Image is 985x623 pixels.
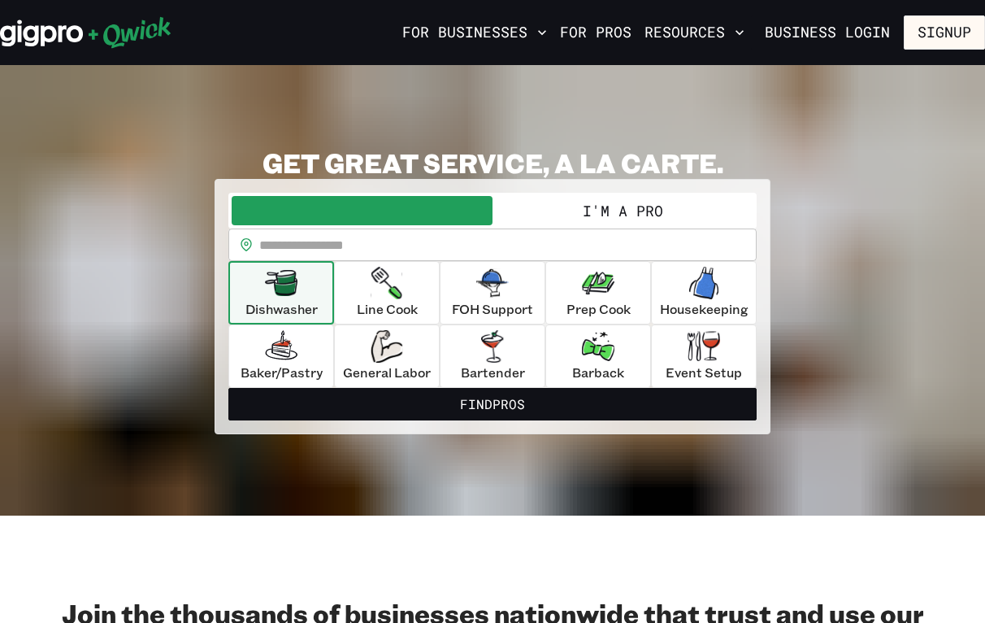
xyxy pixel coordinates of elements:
a: For Pros [553,19,638,46]
button: Housekeeping [651,261,757,325]
button: For Businesses [396,19,553,46]
button: Dishwasher [228,261,334,325]
p: General Labor [343,363,431,382]
button: FOH Support [440,261,545,325]
p: Baker/Pastry [241,363,323,382]
h2: GET GREAT SERVICE, A LA CARTE. [215,146,770,179]
p: Prep Cook [566,299,631,319]
button: Signup [904,15,985,50]
button: I'm a Pro [492,196,753,225]
p: Line Cook [357,299,418,319]
button: Barback [545,325,651,388]
button: FindPros [228,388,757,420]
button: Bartender [440,325,545,388]
p: Bartender [461,363,525,382]
p: FOH Support [452,299,533,319]
p: Housekeeping [660,299,749,319]
button: Line Cook [334,261,440,325]
button: Prep Cook [545,261,651,325]
p: Event Setup [666,363,742,382]
p: Barback [572,363,624,382]
button: Resources [638,19,751,46]
button: General Labor [334,325,440,388]
button: I'm a Business [232,196,492,225]
button: Event Setup [651,325,757,388]
p: Dishwasher [245,299,318,319]
a: Business Login [751,15,904,50]
button: Baker/Pastry [228,325,334,388]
